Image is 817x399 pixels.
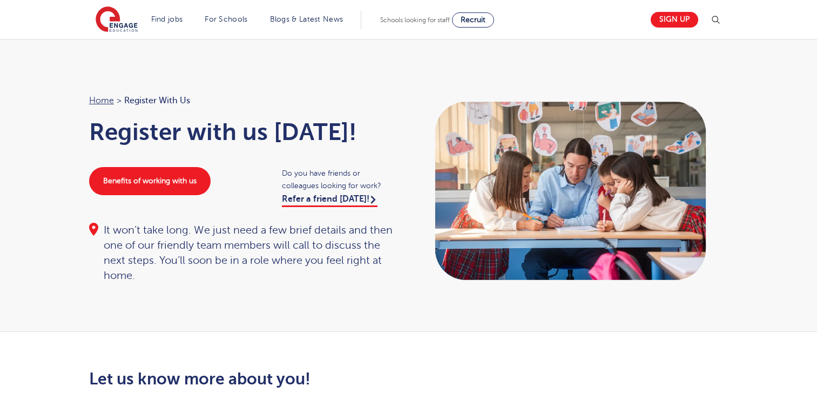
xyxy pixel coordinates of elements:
a: For Schools [205,15,247,23]
a: Find jobs [151,15,183,23]
h1: Register with us [DATE]! [89,118,398,145]
span: > [117,96,121,105]
a: Benefits of working with us [89,167,211,195]
span: Schools looking for staff [380,16,450,24]
nav: breadcrumb [89,94,398,108]
span: Register with us [124,94,190,108]
a: Sign up [651,12,698,28]
a: Blogs & Latest News [270,15,343,23]
img: Engage Education [96,6,138,34]
a: Home [89,96,114,105]
h2: Let us know more about you! [89,370,510,388]
span: Recruit [461,16,485,24]
a: Recruit [452,12,494,28]
span: Do you have friends or colleagues looking for work? [282,167,398,192]
div: It won’t take long. We just need a few brief details and then one of our friendly team members wi... [89,223,398,283]
a: Refer a friend [DATE]! [282,194,377,207]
